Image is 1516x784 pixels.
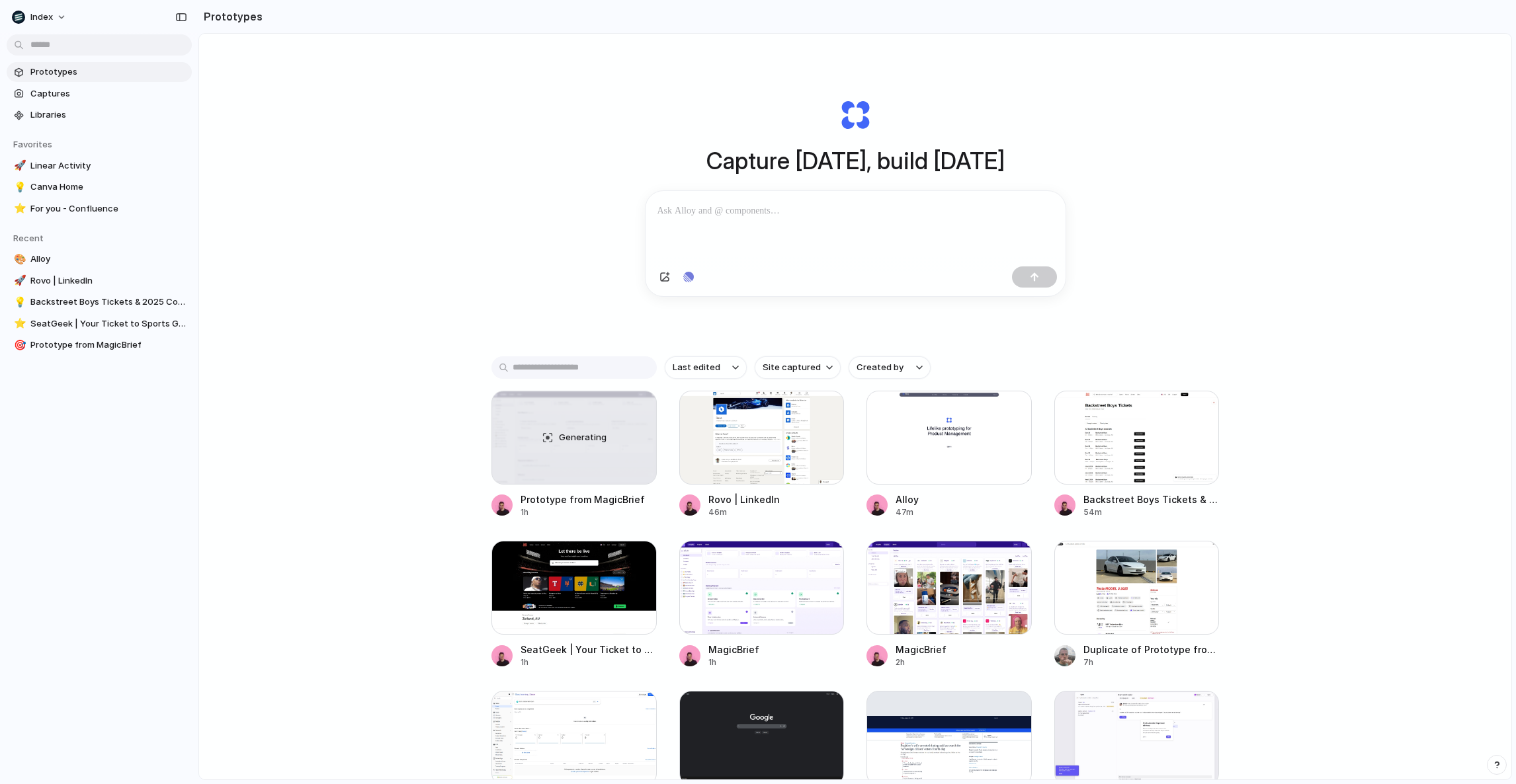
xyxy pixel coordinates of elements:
span: Alloy [30,253,187,266]
span: Rovo | LinkedIn [30,274,187,288]
span: Site captured [763,361,821,374]
span: Captures [30,87,187,100]
a: 💡Backstreet Boys Tickets & 2025 Concert Tour Dates | SeatGeek [7,292,192,312]
a: Libraries [7,105,192,125]
button: 🎯 [12,338,25,352]
div: Duplicate of Prototype from Tesla MODEL 3 2025 rental in [GEOGRAPHIC_DATA], [GEOGRAPHIC_DATA] by ... [1083,643,1220,656]
span: Favorites [13,139,52,149]
div: 💡 [14,180,23,195]
a: Prototype from MagicBriefGeneratingPrototype from MagicBrief1h [491,391,657,518]
span: Index [30,11,53,24]
button: ⭐ [12,317,25,331]
h1: Capture [DATE], build [DATE] [706,143,1005,178]
div: 7h [1083,656,1220,668]
span: SeatGeek | Your Ticket to Sports Games, Concerts & Live Shows so Fans Can Fan [30,317,187,331]
button: 💡 [12,295,25,309]
a: 🎯Prototype from MagicBrief [7,335,192,355]
div: 🎯 [14,338,23,353]
a: MagicBriefMagicBrief2h [866,541,1032,668]
button: Last edited [665,356,747,379]
div: ⭐ [14,316,23,331]
div: 2h [896,656,947,668]
div: SeatGeek | Your Ticket to Sports Games, Concerts & Live Shows so Fans Can Fan [521,643,657,656]
button: 🚀 [12,274,25,288]
a: MagicBriefMagicBrief1h [679,541,845,668]
button: ⭐ [12,202,25,216]
a: ⭐SeatGeek | Your Ticket to Sports Games, Concerts & Live Shows so Fans Can Fan [7,314,192,334]
a: 💡Canva Home [7,177,192,197]
div: Backstreet Boys Tickets & 2025 Concert Tour Dates | SeatGeek [1083,492,1220,506]
div: 1h [521,656,657,668]
a: Prototypes [7,62,192,82]
a: 🎨Alloy [7,249,192,269]
div: Prototype from MagicBrief [521,492,645,506]
a: Rovo | LinkedInRovo | LinkedIn46m [679,391,845,518]
a: 🚀Linear Activity [7,156,192,176]
button: Site captured [755,356,841,379]
span: For you - Confluence [30,202,187,216]
span: Created by [857,361,904,374]
button: Created by [849,356,931,379]
span: Libraries [30,108,187,122]
span: Prototype from MagicBrief [30,338,187,352]
span: Prototypes [30,65,187,79]
div: 47m [896,506,919,518]
div: Rovo | LinkedIn [708,492,780,506]
div: MagicBrief [708,643,759,656]
div: 💡 [14,295,23,310]
div: 54m [1083,506,1220,518]
div: 🚀 [14,273,23,288]
div: 1h [708,656,759,668]
span: Generating [559,431,607,444]
div: ⭐ [14,201,23,216]
a: Backstreet Boys Tickets & 2025 Concert Tour Dates | SeatGeekBackstreet Boys Tickets & 2025 Concer... [1054,391,1220,518]
span: Linear Activity [30,159,187,173]
button: 🎨 [12,253,25,266]
div: 🚀 [14,158,23,173]
div: 🎨 [14,252,23,267]
span: Canva Home [30,180,187,194]
div: 1h [521,506,645,518]
a: Captures [7,84,192,104]
div: MagicBrief [896,643,947,656]
a: AlloyAlloy47m [866,391,1032,518]
span: Recent [13,233,44,243]
a: ⭐For you - Confluence [7,199,192,219]
div: 46m [708,506,780,518]
a: Duplicate of Prototype from Tesla MODEL 3 2025 rental in Forrestfield, WA by MRT Adventure Hire .... [1054,541,1220,668]
h2: Prototypes [198,9,263,24]
button: Index [7,7,73,28]
a: SeatGeek | Your Ticket to Sports Games, Concerts & Live Shows so Fans Can FanSeatGeek | Your Tick... [491,541,657,668]
span: Backstreet Boys Tickets & 2025 Concert Tour Dates | SeatGeek [30,295,187,309]
span: Last edited [673,361,720,374]
a: 🚀Rovo | LinkedIn [7,271,192,291]
div: Alloy [896,492,919,506]
button: 🚀 [12,159,25,173]
button: 💡 [12,180,25,194]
